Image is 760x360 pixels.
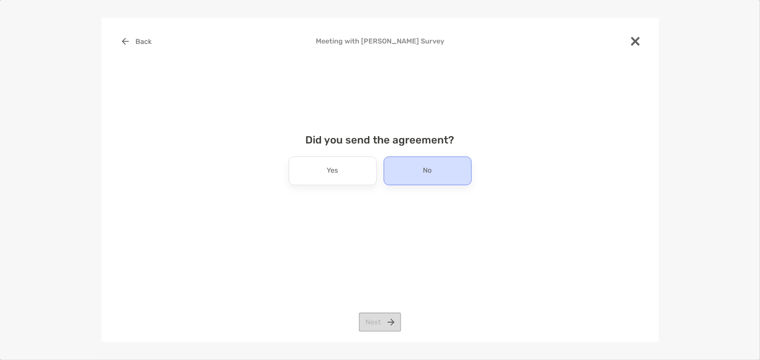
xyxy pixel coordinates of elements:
h4: Did you send the agreement? [115,134,645,146]
p: No [423,164,432,178]
img: button icon [122,38,129,45]
h4: Meeting with [PERSON_NAME] Survey [115,37,645,45]
img: close modal [631,37,640,46]
p: Yes [327,164,338,178]
button: Back [115,32,159,51]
